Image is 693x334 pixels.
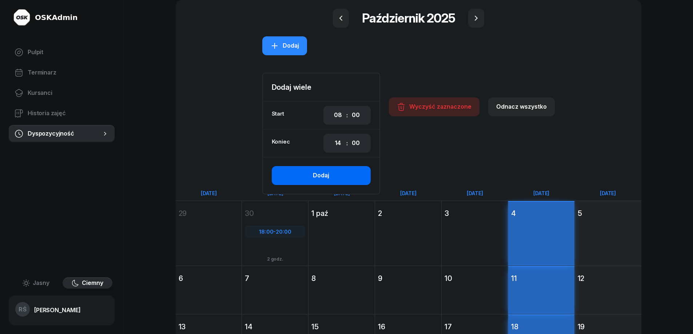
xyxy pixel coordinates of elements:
div: [DATE] [442,190,508,196]
a: Historia zajęć [9,105,115,122]
div: [DATE] [508,190,575,196]
div: : [346,139,348,148]
div: [DATE] [242,190,308,196]
div: Dodaj wiele [263,73,379,101]
div: Wyczyść zaznaczone [397,102,471,112]
button: Ciemny [63,277,113,289]
div: [PERSON_NAME] [34,307,81,313]
div: 8 [311,273,372,283]
div: 15 [311,322,372,332]
a: Dyspozycyjność [9,125,115,142]
img: logo-light@2x.png [13,9,31,26]
div: [DATE] [575,190,641,196]
span: Kursanci [28,88,109,98]
div: 18 [511,322,571,332]
span: Terminarz [28,68,109,77]
div: 16 [378,322,438,332]
div: Dodaj [270,41,299,51]
button: Odnacz wszystko [488,97,555,116]
div: 4 [511,208,571,218]
div: : [346,111,348,120]
span: Ciemny [82,278,103,288]
div: 2 [378,208,438,218]
span: Historia zajęć [28,109,109,118]
div: 6 [179,273,239,283]
span: RŚ [19,306,27,313]
a: Kursanci [9,84,115,102]
div: 11 [511,273,571,283]
div: 3 [445,208,505,218]
span: Dyspozycyjność [28,129,101,138]
button: Jasny [11,277,61,289]
a: Pulpit [9,44,115,61]
div: 7 [245,273,305,283]
div: 9 [378,273,438,283]
a: Terminarz [9,64,115,81]
button: Dodaj [272,166,371,185]
div: 1 paź [311,208,372,218]
div: 19 [578,322,638,332]
div: [DATE] [375,190,442,196]
div: Dodaj [313,171,329,180]
h1: październik 2025 [362,12,455,24]
button: Wyczyść zaznaczone [389,97,479,116]
div: 13 [179,322,239,332]
span: Jasny [33,278,49,288]
button: Dodaj [262,36,307,55]
div: 17 [445,322,505,332]
div: Odnacz wszystko [496,102,547,112]
div: 5 [578,208,638,218]
span: Pulpit [28,48,109,57]
div: 10 [445,273,505,283]
div: OSKAdmin [35,12,77,23]
div: 12 [578,273,638,283]
div: 14 [245,322,305,332]
div: [DATE] [176,190,242,196]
